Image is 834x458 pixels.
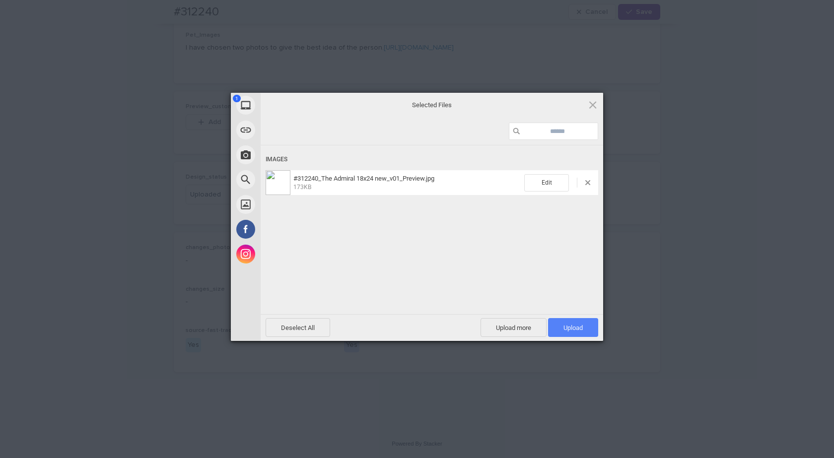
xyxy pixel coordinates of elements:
[231,142,350,167] div: Take Photo
[266,318,330,337] span: Deselect All
[231,242,350,266] div: Instagram
[563,324,583,331] span: Upload
[333,100,531,109] span: Selected Files
[293,175,434,182] span: #312240_The Admiral 18x24 new_v01_Preview.jpg
[231,192,350,217] div: Unsplash
[231,118,350,142] div: Link (URL)
[290,175,524,191] span: #312240_The Admiral 18x24 new_v01_Preview.jpg
[231,167,350,192] div: Web Search
[266,150,598,169] div: Images
[231,93,350,118] div: My Device
[481,318,547,337] span: Upload more
[548,318,598,337] span: Upload
[233,95,241,102] span: 1
[524,174,569,192] span: Edit
[293,184,311,191] span: 173KB
[266,170,290,195] img: b4a33762-4b7c-4d96-966e-e1e877ac993f
[587,99,598,110] span: Click here or hit ESC to close picker
[231,217,350,242] div: Facebook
